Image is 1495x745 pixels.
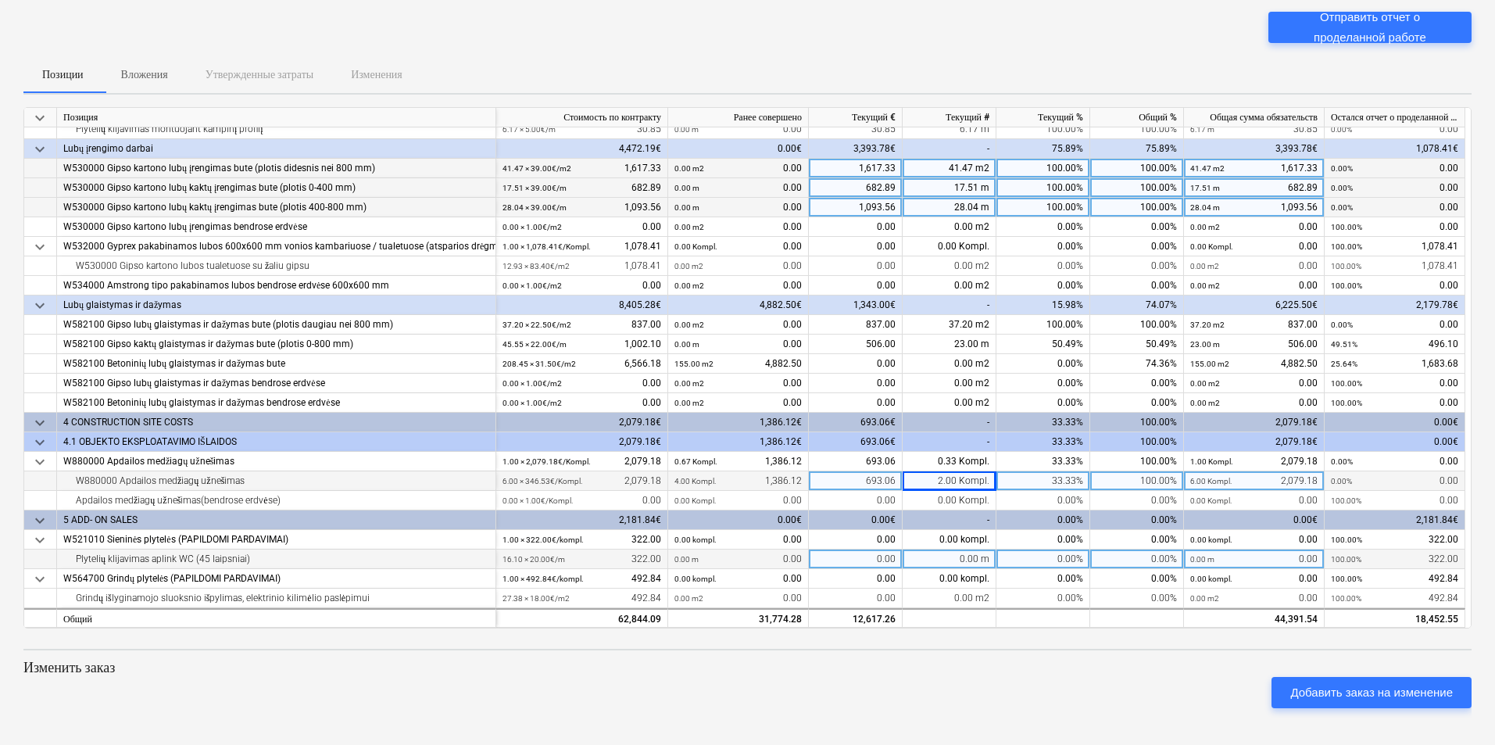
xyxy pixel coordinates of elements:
small: 0.00 m2 [1190,281,1220,290]
small: 0.00 × 1.00€ / m2 [503,223,562,231]
div: 0.00 [809,530,903,550]
div: 1,078.41€ [1325,139,1465,159]
div: 100.00% [1090,198,1184,217]
div: 2,079.18€ [496,413,668,432]
div: 1,343.00€ [809,295,903,315]
div: 1,386.12€ [668,413,809,432]
div: 0.00 [1331,276,1458,295]
small: 100.00% [1331,379,1362,388]
div: 0.00 [674,530,802,550]
div: 100.00% [1090,159,1184,178]
div: 3,393.78€ [809,139,903,159]
div: 0.00 [503,374,661,393]
div: Остался отчет о проделанной работе [1325,108,1465,127]
div: 75.89% [996,139,1090,159]
div: 0.00 [1190,237,1318,256]
small: 1.00 × 1,078.41€ / Kompl. [503,242,591,251]
div: 0.00% [996,530,1090,550]
div: 0.00 [674,120,802,139]
div: 0.00 m2 [903,374,996,393]
small: 100.00% [1331,281,1362,290]
div: 0.00 [1331,315,1458,335]
div: 2,181.84€ [1325,510,1465,530]
small: 0.00 m2 [674,164,704,173]
button: Отправить отчет о проделанной работе [1268,12,1472,43]
div: 0.00% [1090,510,1184,530]
span: keyboard_arrow_down [30,531,49,550]
span: keyboard_arrow_down [30,296,49,315]
div: 0.00% [996,393,1090,413]
small: 0.00 Kompl. [674,496,716,505]
div: 0.00% [996,237,1090,256]
div: 682.89 [809,178,903,198]
div: 1,617.33 [809,159,903,178]
div: 0.00 [809,589,903,608]
div: 41.47 m2 [903,159,996,178]
div: Текущий # [903,108,996,127]
div: 0.00 [674,178,802,198]
small: 100.00% [1331,262,1361,270]
div: 0.00€ [668,510,809,530]
small: 0.00 m [674,340,699,349]
div: 0.00% [996,491,1090,510]
div: 100.00% [1090,178,1184,198]
div: 4,882.50 [674,354,802,374]
small: 100.00% [1331,496,1361,505]
div: 0.00 [1190,217,1318,237]
div: 1,078.41 [1331,256,1458,276]
div: - [903,139,996,159]
small: 17.51 m [1190,184,1220,192]
div: 496.10 [1331,335,1458,354]
small: 0.00 m2 [674,281,704,290]
span: keyboard_arrow_down [30,238,49,256]
div: 0.00% [996,510,1090,530]
div: W582100 Betoninių lubų glaistymas ir dažymas bendrose erdvėse [63,393,489,413]
div: 0.00€ [668,139,809,159]
div: 0.00 m2 [903,217,996,237]
div: 2,079.18€ [496,432,668,452]
div: 2,079.18 [503,471,661,491]
div: 37.20 m2 [903,315,996,335]
div: Apdailos medžiagų užnešimas(bendrose erdvėse) [63,491,489,510]
small: 0.00% [1331,184,1353,192]
div: 0.00 [674,335,802,354]
div: 4,882.50 [1190,354,1318,374]
div: Общая сумма обязательств [1184,108,1325,127]
div: 0.00% [1090,237,1184,256]
div: 0.00% [1090,217,1184,237]
small: 28.04 × 39.00€ / m [503,203,567,212]
small: 6.17 m [1190,125,1214,134]
small: 37.20 m2 [1190,321,1225,329]
div: 682.89 [503,178,661,198]
div: 0.00 [674,315,802,335]
div: 0.00 [1331,159,1458,178]
div: 100.00% [996,159,1090,178]
small: 0.00% [1331,321,1353,329]
small: 0.00 m [674,125,699,134]
small: 0.67 Kompl. [674,457,717,466]
div: 0.00% [1090,393,1184,413]
div: 3,393.78€ [1184,139,1325,159]
div: Plytelių klijavimas montuojant kampinį profilį [63,120,489,139]
div: 506.00 [1190,335,1318,354]
small: 41.47 × 39.00€ / m2 [503,164,571,173]
div: 0.00% [996,374,1090,393]
div: 0.00 [674,159,802,178]
small: 0.00 Kompl. [674,242,717,251]
div: 0.00% [996,569,1090,589]
div: 0.00€ [1325,432,1465,452]
small: 0.00 m2 [674,223,704,231]
small: 100.00% [1331,223,1362,231]
small: 25.64% [1331,360,1357,368]
small: 0.00 m2 [674,399,704,407]
small: 155.00 m2 [674,360,714,368]
div: 100.00% [996,315,1090,335]
div: 0.00 m2 [903,589,996,608]
div: 33.33% [996,413,1090,432]
div: 0.00 [1331,374,1458,393]
div: W880000 Apdailos medžiagų užnešimas [63,452,489,471]
div: Общий % [1090,108,1184,127]
div: 33.33% [996,471,1090,491]
small: 12.93 × 83.40€ / m2 [503,262,570,270]
div: 100.00% [1090,471,1184,491]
